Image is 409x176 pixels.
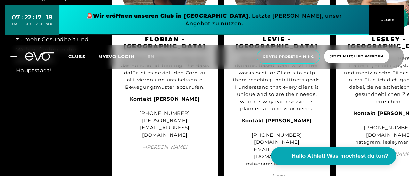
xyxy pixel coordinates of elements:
[22,13,23,30] div: :
[255,50,322,64] a: Gratis Probetraining
[68,54,85,59] span: Clubs
[130,96,200,102] strong: Kontakt [PERSON_NAME]
[68,53,98,59] a: Clubs
[46,13,52,22] div: 18
[120,143,210,151] span: – [PERSON_NAME]
[263,54,314,59] span: Gratis Probetraining
[379,17,395,23] span: CLOSE
[232,117,322,168] div: [PHONE_NUMBER] [DOMAIN_NAME][EMAIL_ADDRESS][DOMAIN_NAME] Instagram: leviemukendi
[46,22,52,27] div: SEK
[147,54,154,59] span: en
[44,13,44,30] div: :
[330,54,383,59] span: Jetzt Mitglied werden
[369,5,404,35] button: CLOSE
[12,22,20,27] div: TAGE
[292,152,389,160] span: Hallo Athlet! Was möchtest du tun?
[271,147,396,165] button: Hallo Athlet! Was möchtest du tun?
[98,54,134,59] a: MYEVO LOGIN
[147,53,162,60] a: en
[36,13,42,22] div: 17
[322,50,391,64] a: Jetzt Mitglied werden
[24,22,31,27] div: STD
[232,55,322,112] div: My style of training is pretty dynamic based upon what I feel works best for Clients to help them...
[24,13,31,22] div: 22
[33,13,34,30] div: :
[242,118,312,124] strong: Kontakt [PERSON_NAME]
[12,13,20,22] div: 07
[36,22,42,27] div: MIN
[120,96,210,139] div: [PHONE_NUMBER] [PERSON_NAME][EMAIL_ADDRESS][DOMAIN_NAME]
